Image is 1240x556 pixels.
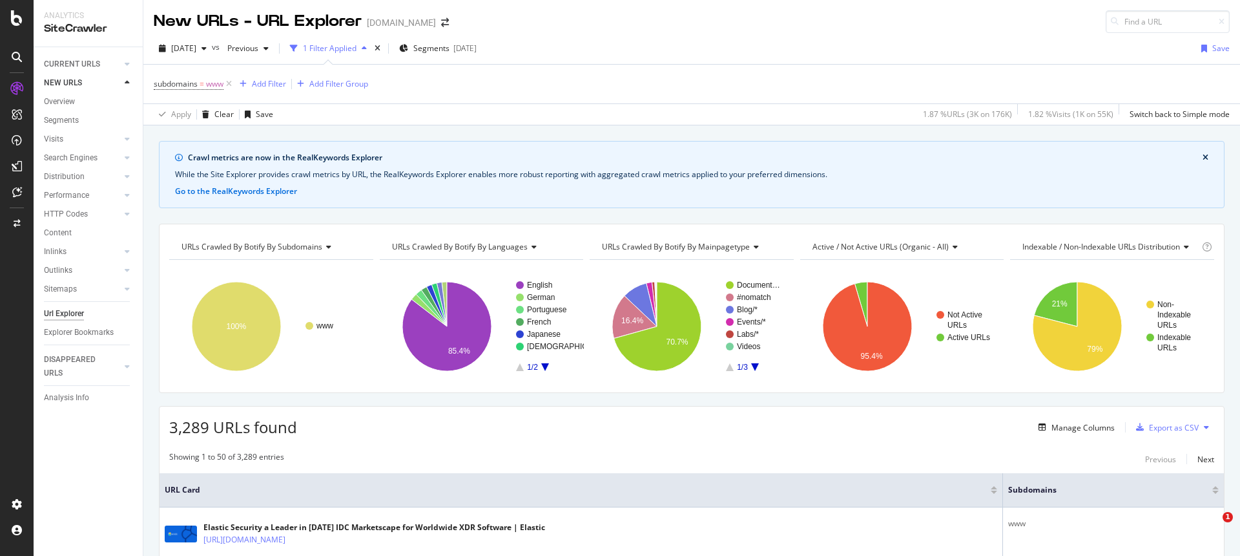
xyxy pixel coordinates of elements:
[316,321,333,330] text: www
[602,241,750,252] span: URLs Crawled By Botify By mainpagetype
[947,333,990,342] text: Active URLs
[44,114,134,127] a: Segments
[44,189,121,202] a: Performance
[175,169,1208,180] div: While the Site Explorer provides crawl metrics by URL, the RealKeywords Explorer enables more rob...
[380,270,584,383] svg: A chart.
[154,10,362,32] div: New URLs - URL Explorer
[197,104,234,125] button: Clear
[394,38,482,59] button: Segments[DATE]
[44,189,89,202] div: Performance
[737,281,780,290] text: Document…
[1149,422,1199,433] div: Export as CSV
[44,151,98,165] div: Search Engines
[737,330,759,339] text: Labs/*
[154,78,198,89] span: subdomains
[1022,241,1180,252] span: Indexable / Non-Indexable URLs distribution
[44,208,121,221] a: HTTP Codes
[44,226,134,240] a: Content
[44,307,134,321] a: Url Explorer
[1197,454,1214,465] div: Next
[44,391,134,405] a: Analysis Info
[392,241,528,252] span: URLs Crawled By Botify By languages
[947,310,982,319] text: Not Active
[737,293,771,302] text: #nomatch
[175,186,297,197] button: Go to the RealKeywords Explorer
[44,76,82,90] div: NEW URLS
[1157,343,1177,352] text: URLs
[165,526,197,542] img: main image
[44,391,89,405] div: Analysis Info
[527,342,614,351] text: [DEMOGRAPHIC_DATA]
[1052,299,1068,308] text: 21%
[527,305,567,314] text: Portuguese
[44,133,63,146] div: Visits
[165,484,987,496] span: URL Card
[527,317,551,326] text: French
[1157,310,1191,319] text: Indexable
[44,326,134,339] a: Explorer Bookmarks
[1157,300,1174,309] text: Non-
[214,109,234,120] div: Clear
[441,18,449,27] div: arrow-right-arrow-left
[590,270,794,383] div: A chart.
[923,109,1012,120] div: 1.87 % URLs ( 3K on 176K )
[44,21,132,36] div: SiteCrawler
[372,42,383,55] div: times
[44,170,121,184] a: Distribution
[1033,420,1115,435] button: Manage Columns
[389,237,572,257] h4: URLs Crawled By Botify By languages
[227,322,247,331] text: 100%
[1223,512,1233,522] span: 1
[1145,454,1176,465] div: Previous
[1196,38,1230,59] button: Save
[1196,512,1227,543] iframe: Intercom live chat
[367,16,436,29] div: [DOMAIN_NAME]
[44,151,121,165] a: Search Engines
[1028,109,1113,120] div: 1.82 % Visits ( 1K on 55K )
[44,58,121,71] a: CURRENT URLS
[222,43,258,54] span: Previous
[303,43,356,54] div: 1 Filter Applied
[154,38,212,59] button: [DATE]
[292,76,368,92] button: Add Filter Group
[666,337,688,347] text: 70.7%
[44,326,114,339] div: Explorer Bookmarks
[1008,484,1193,496] span: subdomains
[1008,518,1219,529] div: www
[44,353,121,380] a: DISAPPEARED URLS
[44,307,84,321] div: Url Explorer
[222,38,274,59] button: Previous
[200,78,204,89] span: =
[171,43,196,54] span: 2025 Oct. 8th
[44,283,77,296] div: Sitemaps
[527,293,555,302] text: German
[527,330,561,339] text: Japanese
[309,78,368,89] div: Add Filter Group
[285,38,372,59] button: 1 Filter Applied
[453,43,477,54] div: [DATE]
[256,109,273,120] div: Save
[240,104,273,125] button: Save
[206,75,223,93] span: www
[188,152,1203,164] div: Crawl metrics are now in the RealKeywords Explorer
[448,347,470,356] text: 85.4%
[737,363,748,372] text: 1/3
[810,237,993,257] h4: Active / Not Active URLs
[44,226,72,240] div: Content
[1010,270,1214,383] svg: A chart.
[44,95,75,109] div: Overview
[1199,149,1212,166] button: close banner
[737,342,760,351] text: Videos
[737,317,766,326] text: Events/*
[527,281,552,290] text: English
[44,76,121,90] a: NEW URLS
[169,270,373,383] svg: A chart.
[44,264,121,277] a: Outlinks
[159,141,1224,208] div: info banner
[812,241,949,252] span: Active / Not Active URLs (organic - all)
[1124,104,1230,125] button: Switch back to Simple mode
[800,270,1004,383] svg: A chart.
[169,451,284,467] div: Showing 1 to 50 of 3,289 entries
